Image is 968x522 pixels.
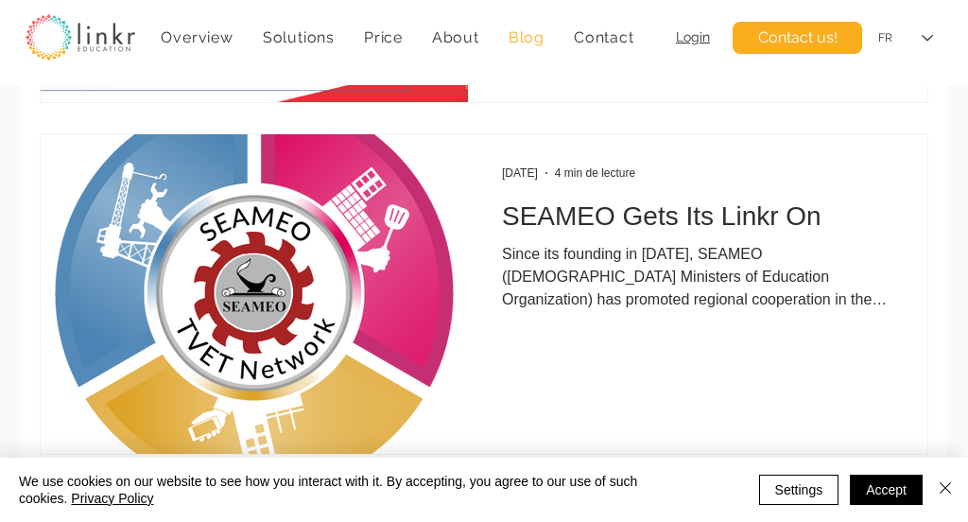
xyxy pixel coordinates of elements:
a: Login [676,29,710,44]
font: We use cookies on our website to see how you interact with it. By accepting, you agree to our use... [19,474,637,506]
img: SEAMEO Gets Its Linkr On [40,133,469,456]
a: Overview [150,19,244,56]
img: linkr_logo_transparentbg.png [26,14,135,61]
font: Privacy Policy [71,491,153,506]
a: Contact us! [733,22,862,54]
font: About [432,28,479,46]
font: Settings [775,482,823,497]
font: FR [878,31,892,44]
button: Close [934,473,957,507]
nav: Site [150,19,645,56]
font: Contact [574,28,634,46]
img: Close [934,477,957,499]
h2: SEAMEO Gets Its Linkr On [502,201,893,232]
button: Accept [850,475,923,505]
span: 4 min de lecture [555,166,635,180]
font: Price [364,28,403,46]
font: Overview [161,28,233,46]
font: Contact us! [758,28,838,46]
a: Contact [563,19,646,56]
font: Blog [509,28,544,46]
div: About [421,19,490,56]
div: Solutions [251,19,345,56]
span: 26 nov. 2022 [502,166,538,180]
button: Settings [759,475,839,505]
font: Solutions [263,28,335,46]
a: Price [353,19,413,56]
font: Accept [866,482,907,497]
div: Language Selector: French [865,17,946,60]
div: Since its founding in [DATE], SEAMEO ([DEMOGRAPHIC_DATA] Ministers of Education Organization) has... [502,243,893,311]
a: SEAMEO Gets Its Linkr On [502,200,893,243]
a: Blog [497,19,555,56]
